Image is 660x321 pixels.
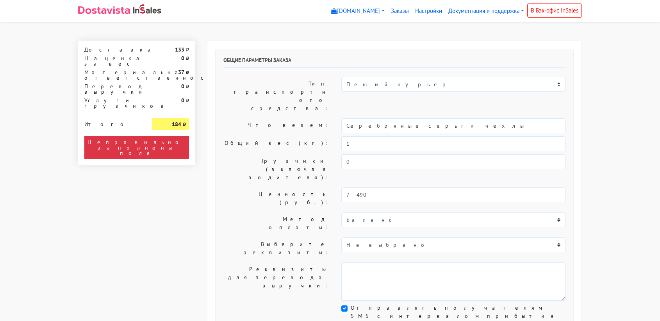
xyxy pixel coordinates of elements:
a: [DOMAIN_NAME] [328,4,388,19]
a: Заказы [388,4,412,19]
div: Наценка за вес [78,55,146,66]
label: Реквизиты для перевода выручки: [218,262,335,301]
h6: Общие параметры заказа [223,57,565,68]
a: Настройки [412,4,445,19]
strong: 0 [181,83,184,90]
div: Услуги грузчиков [78,98,146,109]
label: Общий вес (кг): [218,136,335,151]
div: Доставка [78,47,146,52]
label: Метод оплаты: [218,212,335,234]
a: В Бэк-офис InSales [527,4,582,18]
img: InSales [133,4,161,14]
div: Неправильно заполнены поля [84,136,189,159]
a: Документация и поддержка [445,4,527,19]
strong: 0 [181,97,184,104]
img: Dostavista - срочная курьерская служба доставки [78,6,130,14]
label: Грузчики (включая водителя): [218,154,335,184]
label: Ценность (руб.): [218,187,335,209]
div: Материальная ответственность [78,70,146,80]
strong: 184 [172,121,181,128]
label: Что везем: [218,118,335,133]
strong: 0 [181,55,184,62]
label: Тип транспортного средства: [218,77,335,115]
label: Выберите реквизиты: [218,237,335,259]
div: Итого [84,118,141,127]
strong: 37 [178,69,184,76]
strong: 133 [175,46,184,53]
div: Перевод выручки [78,84,146,95]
